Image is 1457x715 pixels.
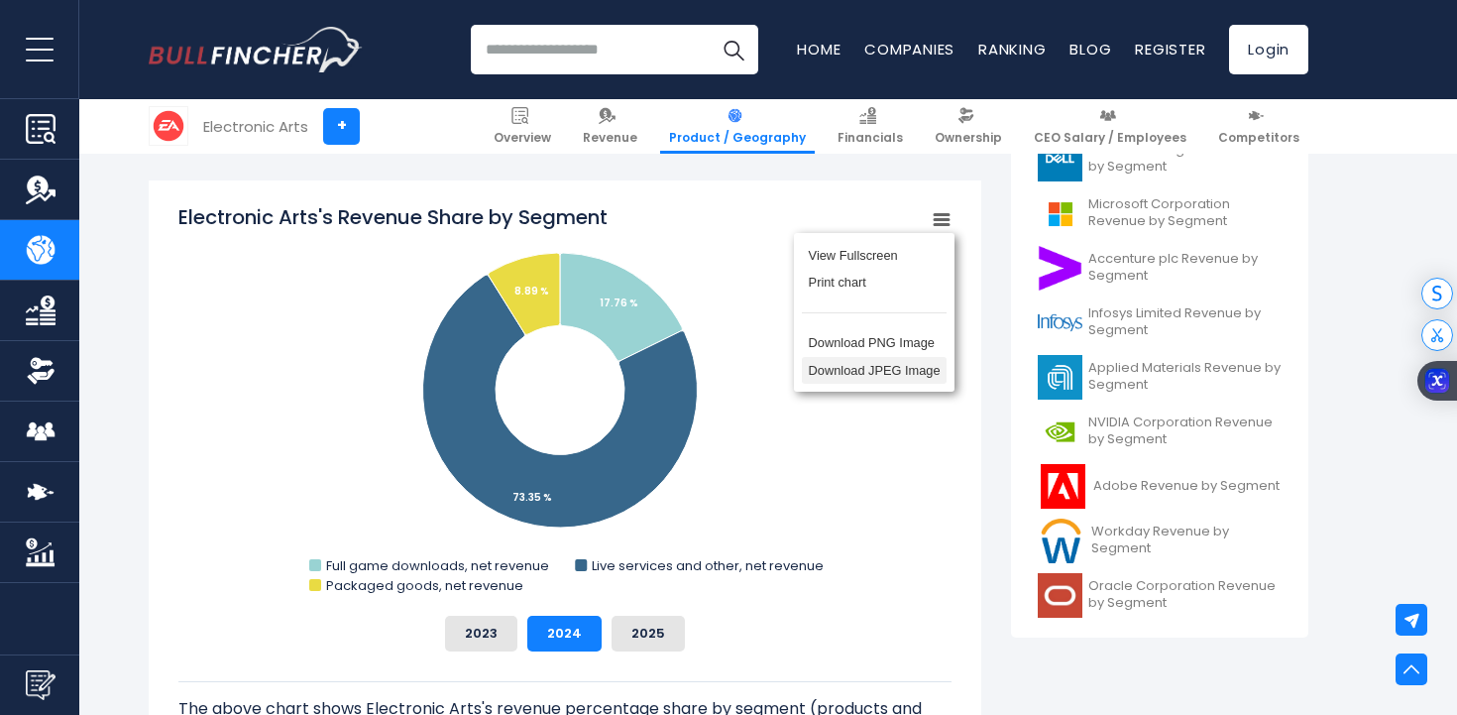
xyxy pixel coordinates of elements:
img: MSFT logo [1038,191,1082,236]
img: Bullfincher logo [149,27,363,72]
li: View Fullscreen [802,241,947,269]
span: Accenture plc Revenue by Segment [1088,251,1282,285]
span: Dell Technologies Revenue by Segment [1088,142,1282,176]
button: 2025 [612,616,685,652]
li: Print chart [802,269,947,297]
li: Download JPEG Image [802,357,947,385]
span: Infosys Limited Revenue by Segment [1088,305,1282,339]
span: Product / Geography [669,130,806,146]
a: Ownership [926,99,1011,154]
svg: Electronic Arts's Revenue Share by Segment [178,203,952,600]
img: Ownership [26,356,56,386]
a: Accenture plc Revenue by Segment [1026,241,1293,296]
a: Workday Revenue by Segment [1026,514,1293,568]
span: NVIDIA Corporation Revenue by Segment [1088,415,1282,448]
text: Full game downloads, net revenue [326,556,549,575]
img: ADBE logo [1038,464,1087,509]
button: 2024 [527,616,602,652]
img: INFY logo [1038,300,1082,345]
div: Electronic Arts [203,115,308,138]
img: ACN logo [1038,246,1082,291]
a: NVIDIA Corporation Revenue by Segment [1026,405,1293,459]
tspan: 8.89 % [514,284,549,298]
a: Financials [829,99,912,154]
a: CEO Salary / Employees [1025,99,1195,154]
a: Ranking [978,39,1046,60]
a: Microsoft Corporation Revenue by Segment [1026,186,1293,241]
a: Infosys Limited Revenue by Segment [1026,296,1293,350]
img: DELL logo [1038,137,1082,181]
span: Applied Materials Revenue by Segment [1088,360,1282,394]
span: Workday Revenue by Segment [1091,524,1282,557]
img: NVDA logo [1038,410,1082,454]
tspan: 17.76 % [600,296,638,310]
a: Go to homepage [149,27,362,72]
button: 2023 [445,616,517,652]
a: Competitors [1209,99,1308,154]
button: Search [709,25,758,74]
span: Financials [838,130,903,146]
span: Oracle Corporation Revenue by Segment [1088,578,1282,612]
span: Overview [494,130,551,146]
span: Competitors [1218,130,1299,146]
a: Adobe Revenue by Segment [1026,459,1293,514]
a: Register [1135,39,1205,60]
a: Login [1229,25,1308,74]
tspan: Electronic Arts's Revenue Share by Segment [178,203,608,231]
span: Revenue [583,130,637,146]
span: Adobe Revenue by Segment [1093,478,1280,495]
a: Companies [864,39,954,60]
img: WDAY logo [1038,519,1085,563]
span: Ownership [935,130,1002,146]
a: Home [797,39,841,60]
span: CEO Salary / Employees [1034,130,1186,146]
text: Live services and other, net revenue [592,556,824,575]
a: Overview [485,99,560,154]
a: Oracle Corporation Revenue by Segment [1026,568,1293,623]
img: AMAT logo [1038,355,1082,400]
tspan: 73.35 % [512,490,552,505]
img: ORCL logo [1038,573,1082,618]
li: Download PNG Image [802,329,947,357]
a: Product / Geography [660,99,815,154]
span: Microsoft Corporation Revenue by Segment [1088,196,1282,230]
text: Packaged goods, net revenue [326,576,523,595]
a: Revenue [574,99,646,154]
img: EA logo [150,107,187,145]
a: Applied Materials Revenue by Segment [1026,350,1293,405]
a: + [323,108,360,145]
a: Dell Technologies Revenue by Segment [1026,132,1293,186]
a: Blog [1069,39,1111,60]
